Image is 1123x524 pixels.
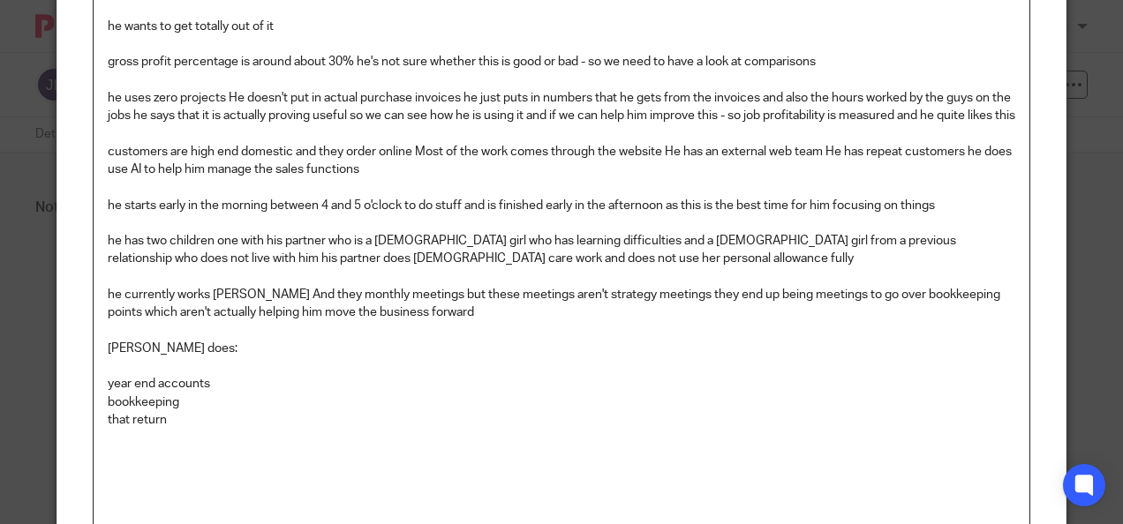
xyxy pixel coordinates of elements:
[108,143,1016,179] p: customers are high end domestic and they order online Most of the work comes through the website ...
[108,89,1016,125] p: he uses zero projects He doesn't put in actual purchase invoices he just puts in numbers that he ...
[108,232,1016,268] p: he has two children one with his partner who is a [DEMOGRAPHIC_DATA] girl who has learning diffic...
[108,286,1016,322] p: he currently works [PERSON_NAME] And they monthly meetings but these meetings aren't strategy mee...
[108,340,1016,357] p: [PERSON_NAME] does:
[108,18,1016,35] p: he wants to get totally out of it
[108,53,1016,71] p: gross profit percentage is around about 30% he's not sure whether this is good or bad - so we nee...
[108,411,1016,429] p: that return
[108,197,1016,214] p: he starts early in the morning between 4 and 5 o'clock to do stuff and is finished early in the a...
[108,375,1016,393] p: year end accounts
[108,393,1016,411] p: bookkeeping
